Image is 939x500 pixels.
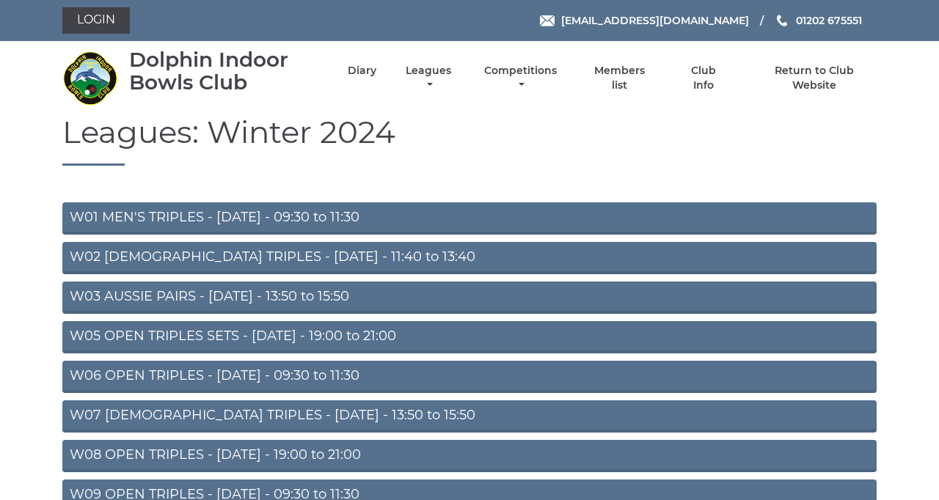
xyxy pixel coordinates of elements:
[62,51,117,106] img: Dolphin Indoor Bowls Club
[796,14,862,27] span: 01202 675551
[129,48,322,94] div: Dolphin Indoor Bowls Club
[62,440,877,472] a: W08 OPEN TRIPLES - [DATE] - 19:00 to 21:00
[62,202,877,235] a: W01 MEN'S TRIPLES - [DATE] - 09:30 to 11:30
[62,115,877,166] h1: Leagues: Winter 2024
[348,64,376,78] a: Diary
[402,64,455,92] a: Leagues
[62,361,877,393] a: W06 OPEN TRIPLES - [DATE] - 09:30 to 11:30
[775,12,862,29] a: Phone us 01202 675551
[561,14,749,27] span: [EMAIL_ADDRESS][DOMAIN_NAME]
[540,15,555,26] img: Email
[753,64,877,92] a: Return to Club Website
[62,400,877,433] a: W07 [DEMOGRAPHIC_DATA] TRIPLES - [DATE] - 13:50 to 15:50
[679,64,727,92] a: Club Info
[62,242,877,274] a: W02 [DEMOGRAPHIC_DATA] TRIPLES - [DATE] - 11:40 to 13:40
[481,64,560,92] a: Competitions
[777,15,787,26] img: Phone us
[586,64,654,92] a: Members list
[62,282,877,314] a: W03 AUSSIE PAIRS - [DATE] - 13:50 to 15:50
[62,321,877,353] a: W05 OPEN TRIPLES SETS - [DATE] - 19:00 to 21:00
[62,7,130,34] a: Login
[540,12,749,29] a: Email [EMAIL_ADDRESS][DOMAIN_NAME]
